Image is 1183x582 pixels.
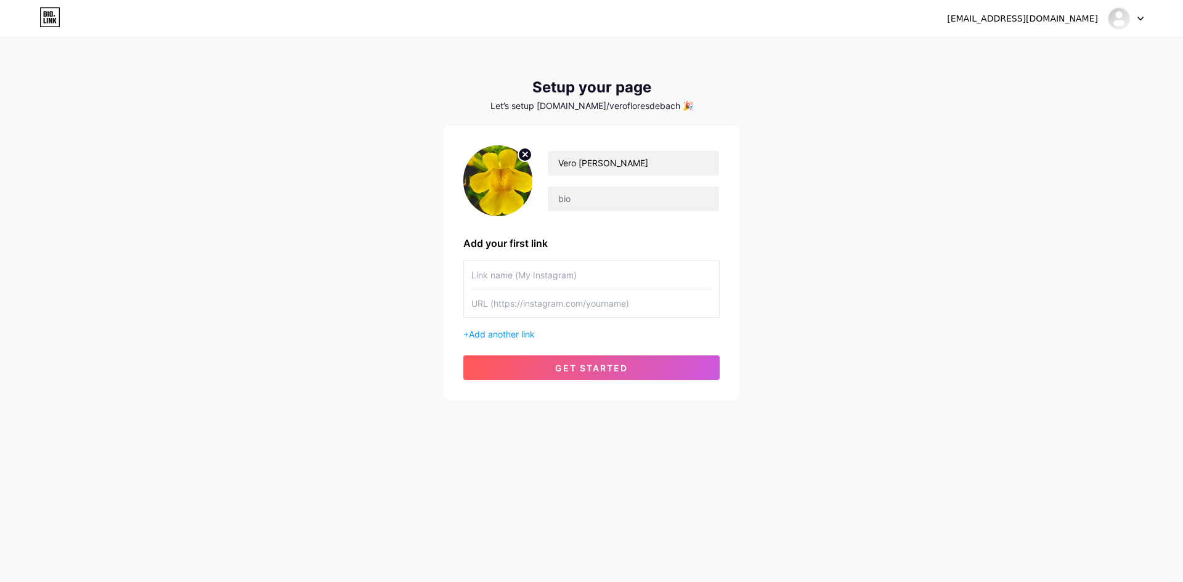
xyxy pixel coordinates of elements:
img: verofloresdebach [1107,7,1131,30]
button: get started [463,355,720,380]
div: Let’s setup [DOMAIN_NAME]/verofloresdebach 🎉 [444,101,739,111]
span: get started [555,363,628,373]
div: Add your first link [463,236,720,251]
input: URL (https://instagram.com/yourname) [471,289,712,317]
input: Link name (My Instagram) [471,261,712,289]
input: bio [548,187,719,211]
div: Setup your page [444,79,739,96]
span: Add another link [469,329,535,339]
input: Your name [548,151,719,176]
div: [EMAIL_ADDRESS][DOMAIN_NAME] [947,12,1098,25]
div: + [463,328,720,341]
img: profile pic [463,145,532,216]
